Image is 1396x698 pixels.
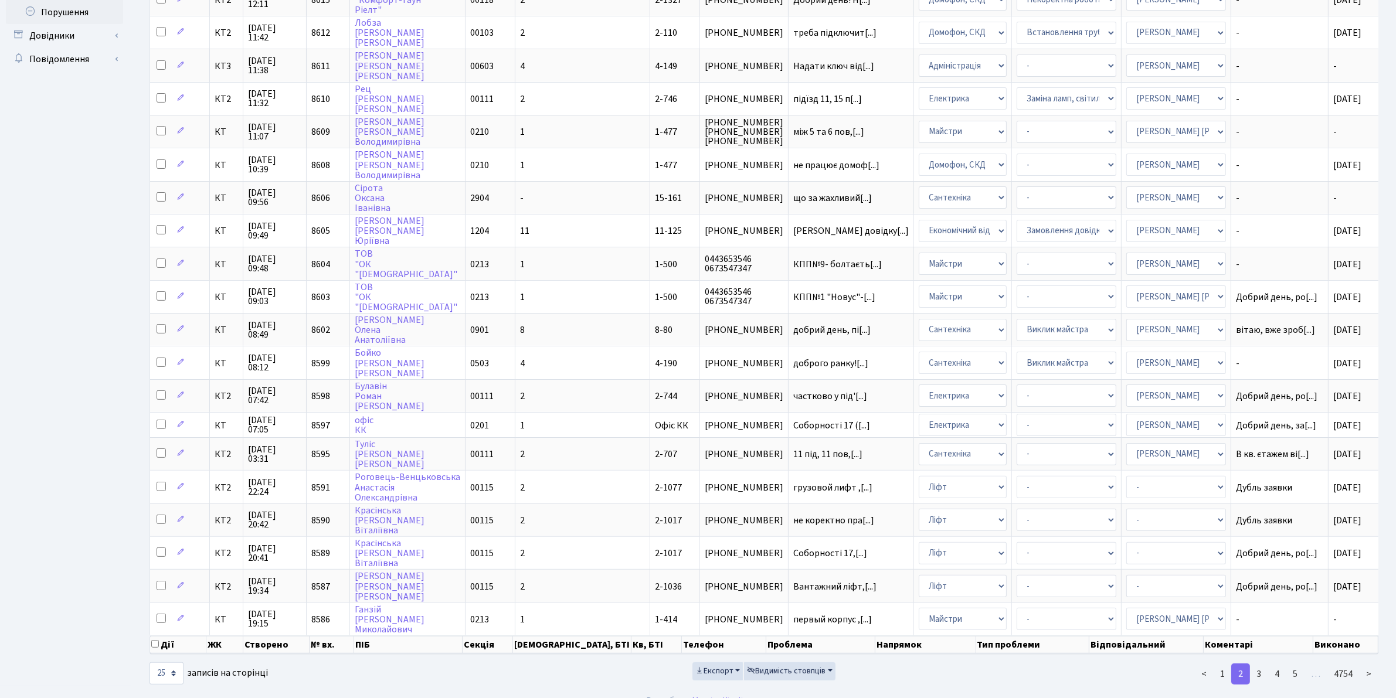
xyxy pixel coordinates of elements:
span: 8602 [311,324,330,336]
span: [DATE] [1333,357,1361,370]
a: БулавінРоман[PERSON_NAME] [355,380,424,413]
span: 2 [520,481,525,494]
span: КТ2 [215,582,238,591]
th: Телефон [682,636,766,653]
span: [PHONE_NUMBER] [705,582,783,591]
span: 2-110 [655,26,677,39]
a: Красінська[PERSON_NAME]Віталіївна [355,504,424,537]
span: [DATE] 11:07 [248,122,301,141]
a: 2 [1231,663,1250,685]
span: - [1333,613,1337,626]
span: КТ [215,226,238,236]
th: Тип проблеми [976,636,1090,653]
span: - [1236,28,1323,38]
button: Видимість стовпців [744,662,835,680]
span: 0503 [470,357,489,370]
span: 4-190 [655,357,677,370]
span: 1-500 [655,291,677,304]
span: 1 [520,125,525,138]
span: 00115 [470,580,494,593]
select: записів на сторінці [150,662,184,685]
span: [PHONE_NUMBER] [705,615,783,624]
span: [PHONE_NUMBER] [705,359,783,368]
span: [DATE] [1333,26,1361,39]
span: 1-414 [655,613,677,626]
button: Експорт [692,662,743,680]
a: [PERSON_NAME][PERSON_NAME]Володимирівна [355,115,424,148]
span: [PHONE_NUMBER] [705,325,783,335]
span: Вантажний ліфт,[...] [793,580,877,593]
span: доброго ранку![...] [793,357,868,370]
span: 00115 [470,547,494,560]
span: 11 під, 11 пов,[...] [793,448,862,461]
span: 0443653546 0673547347 [705,287,783,306]
a: [PERSON_NAME]ОленаАнатоліївна [355,314,424,346]
a: Бойко[PERSON_NAME][PERSON_NAME] [355,347,424,380]
span: 11-125 [655,224,682,237]
span: 1 [520,159,525,172]
span: 1-500 [655,258,677,271]
span: - [1333,125,1337,138]
a: СіротаОксанаІванівна [355,182,390,214]
span: КТ [215,161,238,170]
span: 0213 [470,258,489,271]
a: [PERSON_NAME][PERSON_NAME][PERSON_NAME] [355,570,424,603]
span: 0213 [470,291,489,304]
a: 5 [1286,663,1305,685]
span: - [1236,161,1323,170]
span: КТ [215,260,238,269]
span: Добрий день, ро[...] [1236,580,1317,593]
span: [DATE] 09:48 [248,254,301,273]
span: 8605 [311,224,330,237]
span: 2 [520,390,525,403]
span: 8608 [311,159,330,172]
span: КТ [215,359,238,368]
span: 0201 [470,419,489,432]
span: [DATE] 09:49 [248,222,301,240]
span: 8599 [311,357,330,370]
span: 8-80 [655,324,672,336]
span: 4 [520,60,525,73]
span: [PHONE_NUMBER] [PHONE_NUMBER] [PHONE_NUMBER] [705,118,783,146]
a: 4754 [1327,663,1360,685]
th: Напрямок [875,636,976,653]
span: [DATE] 08:49 [248,321,301,339]
span: 0901 [470,324,489,336]
span: між 5 та 6 пов,[...] [793,125,864,138]
span: [DATE] [1333,258,1361,271]
span: [DATE] 11:38 [248,56,301,75]
a: Рец[PERSON_NAME][PERSON_NAME] [355,83,424,115]
span: 8604 [311,258,330,271]
a: Туліс[PERSON_NAME][PERSON_NAME] [355,438,424,471]
span: 00111 [470,93,494,105]
span: треба підключит[...] [793,26,877,39]
th: [DEMOGRAPHIC_DATA], БТІ [513,636,631,653]
span: 8589 [311,547,330,560]
a: 3 [1249,663,1268,685]
a: Порушення [6,1,123,24]
span: 8598 [311,390,330,403]
span: первый корпус ,[...] [793,613,872,626]
span: [DATE] 11:42 [248,23,301,42]
span: КТ [215,421,238,430]
span: [DATE] [1333,481,1361,494]
span: 2 [520,514,525,527]
span: 4 [520,357,525,370]
span: [DATE] 20:41 [248,544,301,563]
span: 8603 [311,291,330,304]
span: [DATE] 22:24 [248,478,301,496]
a: Красінська[PERSON_NAME]Віталіївна [355,537,424,570]
span: 00115 [470,514,494,527]
span: 2-707 [655,448,677,461]
span: грузовой лифт ,[...] [793,481,872,494]
span: КТ3 [215,62,238,71]
span: [PHONE_NUMBER] [705,549,783,558]
span: Соборності 17 ([...] [793,419,870,432]
span: підїзд 11, 15 п[...] [793,93,862,105]
th: Створено [243,636,310,653]
span: [PHONE_NUMBER] [705,226,783,236]
span: - [1236,260,1323,269]
a: [PERSON_NAME][PERSON_NAME][PERSON_NAME] [355,50,424,83]
span: 8587 [311,580,330,593]
span: 8612 [311,26,330,39]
